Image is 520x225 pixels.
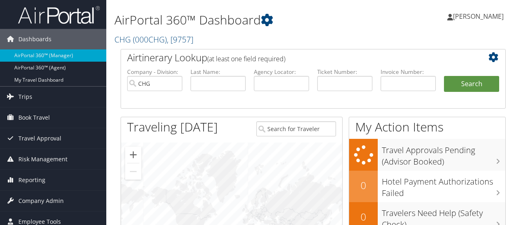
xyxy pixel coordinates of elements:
[18,107,50,128] span: Book Travel
[256,121,336,136] input: Search for Traveler
[125,147,141,163] button: Zoom in
[444,76,499,92] button: Search
[254,68,309,76] label: Agency Locator:
[18,191,64,211] span: Company Admin
[349,118,505,136] h1: My Action Items
[453,12,504,21] span: [PERSON_NAME]
[382,140,505,167] h3: Travel Approvals Pending (Advisor Booked)
[114,34,193,45] a: CHG
[125,163,141,180] button: Zoom out
[317,68,372,76] label: Ticket Number:
[447,4,512,29] a: [PERSON_NAME]
[18,128,61,149] span: Travel Approval
[18,29,52,49] span: Dashboards
[167,34,193,45] span: , [ 9757 ]
[18,149,67,169] span: Risk Management
[349,178,378,192] h2: 0
[114,11,379,29] h1: AirPortal 360™ Dashboard
[349,210,378,224] h2: 0
[127,51,467,65] h2: Airtinerary Lookup
[18,5,100,25] img: airportal-logo.png
[349,139,505,170] a: Travel Approvals Pending (Advisor Booked)
[349,171,505,202] a: 0Hotel Payment Authorizations Failed
[191,68,246,76] label: Last Name:
[18,87,32,107] span: Trips
[133,34,167,45] span: ( 000CHG )
[381,68,436,76] label: Invoice Number:
[127,68,182,76] label: Company - Division:
[18,170,45,190] span: Reporting
[207,54,285,63] span: (at least one field required)
[127,118,218,136] h1: Traveling [DATE]
[382,172,505,199] h3: Hotel Payment Authorizations Failed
